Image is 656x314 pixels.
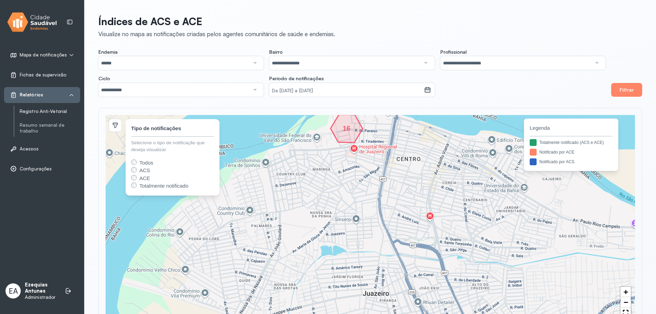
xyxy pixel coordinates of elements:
div: Notificado por ACE [539,149,574,155]
a: Registro Anti-Vetorial [20,107,80,116]
span: ACE [139,175,150,181]
a: Acessos [10,145,74,152]
span: Endemia [98,49,118,55]
a: Resumo semanal de trabalho [20,122,80,134]
span: Fichas de supervisão [20,72,66,78]
span: Totalmente notificado [139,183,188,189]
a: Registro Anti-Vetorial [20,108,80,114]
div: 16 [344,126,349,130]
span: − [624,298,628,306]
span: Profissional [440,49,467,55]
div: Visualize no mapa as notificações criadas pelos agentes comunitários de saúde e endemias. [98,30,335,38]
span: Mapa de notificações [20,52,67,58]
span: Todos [139,160,153,166]
a: Zoom in [620,287,631,297]
span: Configurações [20,166,52,172]
a: Zoom out [620,297,631,307]
span: Ciclo [98,75,110,82]
a: Configurações [10,165,74,172]
img: logo.svg [7,11,57,33]
span: EA [9,286,18,295]
span: Acessos [20,146,39,152]
p: Administrador [25,294,58,300]
a: Resumo semanal de trabalho [20,121,80,135]
span: Período de notificações [269,75,324,82]
div: Totalmente notificado (ACS e ACE) [539,139,604,146]
a: Fichas de supervisão [10,72,74,78]
div: Selecione o tipo de notificação que deseja visualizar [131,139,214,154]
p: Ezequias Antunes [25,282,58,295]
div: Notificado por ACS [539,159,574,165]
span: ACS [139,167,150,173]
div: Tipo de notificações [131,125,181,133]
span: Relatórios [20,92,43,98]
span: Bairro [269,49,283,55]
small: De [DATE] a [DATE] [272,87,421,94]
p: Índices de ACS e ACE [98,15,335,28]
span: + [624,287,628,296]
